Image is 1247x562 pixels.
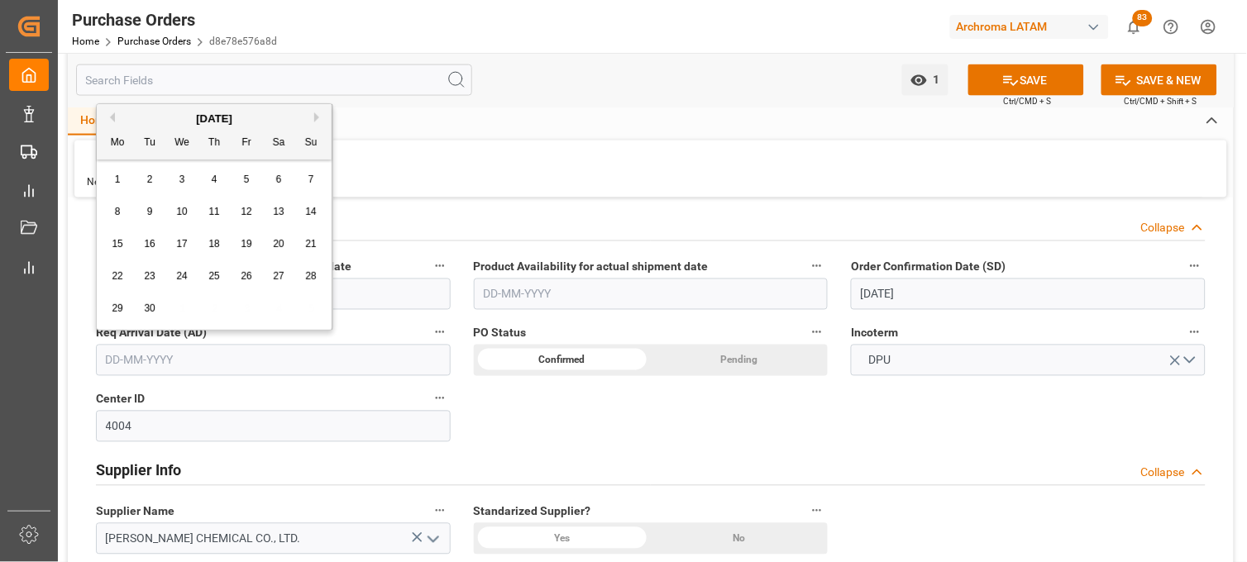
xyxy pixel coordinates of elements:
[429,500,451,522] button: Supplier Name
[204,169,225,190] div: Choose Thursday, September 4th, 2025
[474,345,651,376] div: Confirmed
[96,460,181,482] h2: Supplier Info
[144,238,155,250] span: 16
[269,266,289,287] div: Choose Saturday, September 27th, 2025
[172,169,193,190] div: Choose Wednesday, September 3rd, 2025
[140,133,160,154] div: Tu
[305,206,316,217] span: 14
[273,206,284,217] span: 13
[861,352,900,369] span: DPU
[204,234,225,255] div: Choose Thursday, September 18th, 2025
[1141,220,1185,237] div: Collapse
[1153,8,1190,45] button: Help Center
[273,270,284,282] span: 27
[96,345,451,376] input: DD-MM-YYYY
[301,202,322,222] div: Choose Sunday, September 14th, 2025
[76,64,472,96] input: Search Fields
[147,206,153,217] span: 9
[1116,8,1153,45] button: show 83 new notifications
[172,202,193,222] div: Choose Wednesday, September 10th, 2025
[806,321,828,343] button: PO Status
[241,206,251,217] span: 12
[429,388,451,409] button: Center ID
[117,36,191,47] a: Purchase Orders
[107,234,128,255] div: Choose Monday, September 15th, 2025
[305,238,316,250] span: 21
[1184,255,1206,277] button: Order Confirmation Date (SD)
[419,526,444,552] button: open menu
[851,259,1006,276] span: Order Confirmation Date (SD)
[269,133,289,154] div: Sa
[314,112,324,122] button: Next Month
[474,259,709,276] span: Product Availability for actual shipment date
[1101,64,1217,96] button: SAVE & NEW
[176,238,187,250] span: 17
[107,298,128,319] div: Choose Monday, September 29th, 2025
[241,238,251,250] span: 19
[107,202,128,222] div: Choose Monday, September 8th, 2025
[204,202,225,222] div: Choose Thursday, September 11th, 2025
[950,15,1109,39] div: Archroma LATAM
[236,234,257,255] div: Choose Friday, September 19th, 2025
[72,36,99,47] a: Home
[429,321,451,343] button: Req Arrival Date (AD)
[851,345,1206,376] button: open menu
[204,133,225,154] div: Th
[474,503,591,521] span: Standarized Supplier?
[105,112,115,122] button: Previous Month
[474,325,527,342] span: PO Status
[269,169,289,190] div: Choose Saturday, September 6th, 2025
[208,206,219,217] span: 11
[172,133,193,154] div: We
[851,325,898,342] span: Incoterm
[273,238,284,250] span: 20
[176,206,187,217] span: 10
[1141,464,1185,482] div: Collapse
[144,302,155,314] span: 30
[172,266,193,287] div: Choose Wednesday, September 24th, 2025
[301,133,322,154] div: Su
[204,266,225,287] div: Choose Thursday, September 25th, 2025
[96,523,451,555] input: enter supplier
[208,238,219,250] span: 18
[115,174,121,185] span: 1
[236,202,257,222] div: Choose Friday, September 12th, 2025
[107,266,128,287] div: Choose Monday, September 22nd, 2025
[115,206,121,217] span: 8
[87,174,133,189] div: New Form
[950,11,1116,42] button: Archroma LATAM
[140,266,160,287] div: Choose Tuesday, September 23rd, 2025
[102,164,327,325] div: month 2025-09
[928,73,940,86] span: 1
[147,174,153,185] span: 2
[1004,95,1052,107] span: Ctrl/CMD + S
[236,133,257,154] div: Fr
[179,174,185,185] span: 3
[236,169,257,190] div: Choose Friday, September 5th, 2025
[96,503,174,521] span: Supplier Name
[112,302,122,314] span: 29
[474,523,651,555] div: Yes
[212,174,217,185] span: 4
[851,279,1206,310] input: DD-MM-YYYY
[1125,95,1197,107] span: Ctrl/CMD + Shift + S
[172,234,193,255] div: Choose Wednesday, September 17th, 2025
[107,133,128,154] div: Mo
[1184,321,1206,343] button: Incoterm
[96,391,145,408] span: Center ID
[474,279,829,310] input: DD-MM-YYYY
[68,107,124,136] div: Home
[140,202,160,222] div: Choose Tuesday, September 9th, 2025
[269,202,289,222] div: Choose Saturday, September 13th, 2025
[651,523,828,555] div: No
[97,111,332,127] div: [DATE]
[651,345,828,376] div: Pending
[429,255,451,277] button: Product Availability for Estimated shipment date
[140,169,160,190] div: Choose Tuesday, September 2nd, 2025
[305,270,316,282] span: 28
[301,169,322,190] div: Choose Sunday, September 7th, 2025
[112,238,122,250] span: 15
[308,174,314,185] span: 7
[208,270,219,282] span: 25
[140,298,160,319] div: Choose Tuesday, September 30th, 2025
